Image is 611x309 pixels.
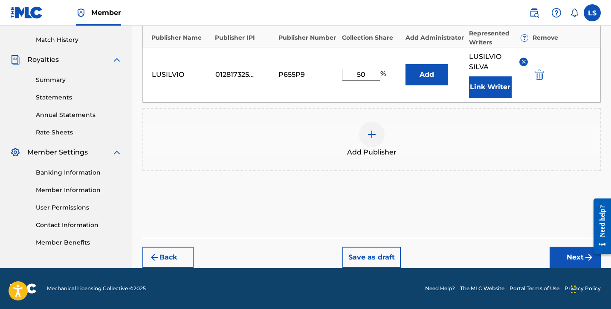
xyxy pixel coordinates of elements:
[36,221,122,230] a: Contact Information
[76,8,86,18] img: Top Rightsholder
[142,247,194,268] button: Back
[10,6,43,19] img: MLC Logo
[36,76,122,85] a: Summary
[551,8,562,18] img: help
[215,33,274,42] div: Publisher IPI
[529,8,539,18] img: search
[584,4,601,21] div: User Menu
[510,285,559,292] a: Portal Terms of Use
[36,93,122,102] a: Statements
[469,29,528,47] div: Represented Writers
[151,33,211,42] div: Publisher Name
[10,147,20,157] img: Member Settings
[10,55,20,65] img: Royalties
[27,55,59,65] span: Royalties
[112,55,122,65] img: expand
[550,247,601,268] button: Next
[91,8,121,17] span: Member
[36,35,122,44] a: Match History
[36,128,122,137] a: Rate Sheets
[469,52,513,72] span: LUSILVIO SILVA
[10,283,37,294] img: logo
[112,147,122,157] img: expand
[521,35,528,41] span: ?
[405,33,465,42] div: Add Administrator
[405,64,448,85] button: Add
[548,4,565,21] div: Help
[342,247,401,268] button: Save as draft
[521,58,527,65] img: remove-from-list-button
[587,192,611,261] iframe: Resource Center
[425,285,455,292] a: Need Help?
[36,186,122,195] a: Member Information
[347,147,397,157] span: Add Publisher
[565,285,601,292] a: Privacy Policy
[342,33,401,42] div: Collection Share
[380,69,388,81] span: %
[469,76,512,98] button: Link Writer
[367,129,377,140] img: add
[27,147,88,157] span: Member Settings
[571,277,576,302] div: Drag
[526,4,543,21] a: Public Search
[47,285,146,292] span: Mechanical Licensing Collective © 2025
[535,70,544,80] img: 12a2ab48e56ec057fbd8.svg
[36,238,122,247] a: Member Benefits
[149,252,159,262] img: 7ee5dd4eb1f8a8e3ef2f.svg
[568,268,611,309] iframe: Chat Widget
[570,9,579,17] div: Notifications
[36,168,122,177] a: Banking Information
[278,33,338,42] div: Publisher Number
[584,252,594,262] img: f7272a7cc735f4ea7f67.svg
[460,285,504,292] a: The MLC Website
[533,33,592,42] div: Remove
[36,111,122,120] a: Annual Statements
[36,203,122,212] a: User Permissions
